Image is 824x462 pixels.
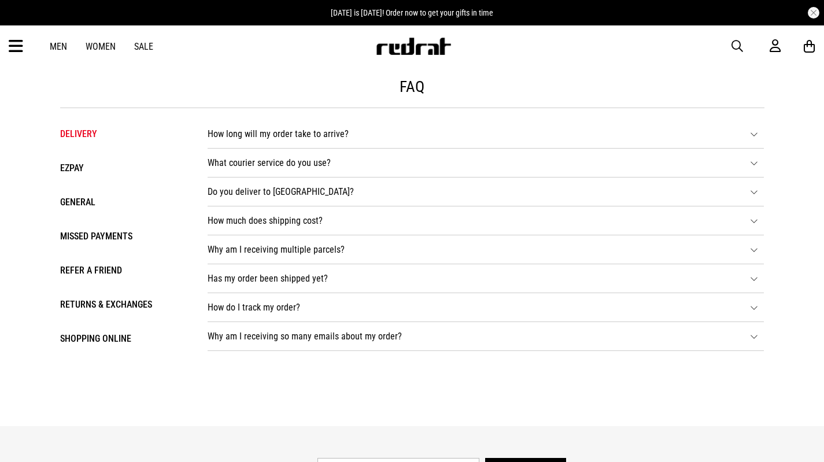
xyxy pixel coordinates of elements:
[208,293,764,322] li: How do I track my order?
[60,160,184,176] li: EZPAY
[60,262,184,279] li: Refer a Friend
[60,330,184,347] li: Shopping Online
[50,41,67,52] a: Men
[60,296,184,313] li: Returns & Exchanges
[331,8,493,17] span: [DATE] is [DATE]! Order now to get your gifts in time
[86,41,116,52] a: Women
[208,149,764,178] li: What courier service do you use?
[134,41,153,52] a: Sale
[208,235,764,264] li: Why am I receiving multiple parcels?
[208,322,764,351] li: Why am I receiving so many emails about my order?
[60,125,184,142] li: Delivery
[60,194,184,210] li: General
[208,206,764,235] li: How much does shipping cost?
[208,178,764,206] li: Do you deliver to [GEOGRAPHIC_DATA]?
[60,77,764,96] h1: FAQ
[208,264,764,293] li: Has my order been shipped yet?
[375,38,452,55] img: Redrat logo
[60,228,184,245] li: Missed Payments
[208,120,764,149] li: How long will my order take to arrive?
